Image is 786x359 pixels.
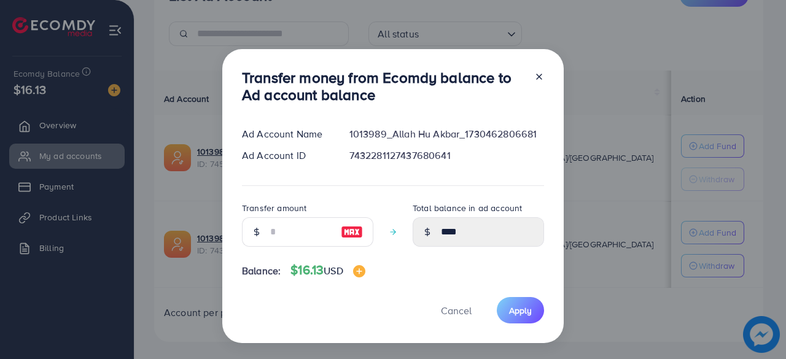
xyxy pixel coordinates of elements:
button: Apply [497,297,544,323]
label: Total balance in ad account [413,202,522,214]
h3: Transfer money from Ecomdy balance to Ad account balance [242,69,524,104]
div: 1013989_Allah Hu Akbar_1730462806681 [340,127,554,141]
h4: $16.13 [290,263,365,278]
span: Apply [509,304,532,317]
img: image [341,225,363,239]
span: USD [324,264,343,277]
span: Balance: [242,264,281,278]
div: Ad Account Name [232,127,340,141]
span: Cancel [441,304,472,317]
button: Cancel [426,297,487,323]
img: image [353,265,365,277]
div: 7432281127437680641 [340,149,554,163]
label: Transfer amount [242,202,306,214]
div: Ad Account ID [232,149,340,163]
